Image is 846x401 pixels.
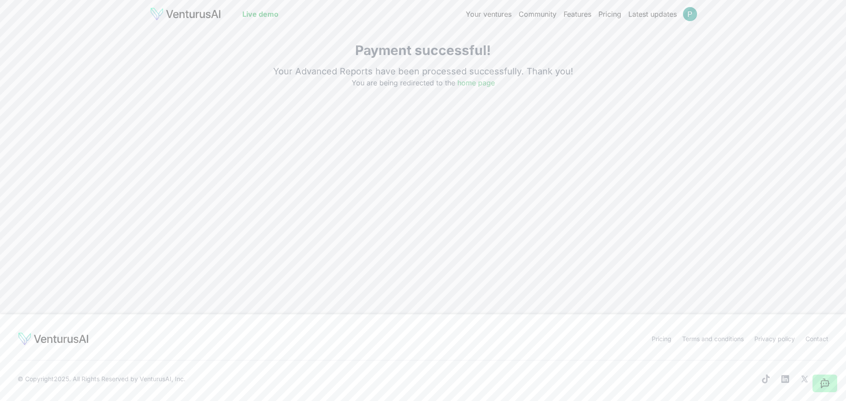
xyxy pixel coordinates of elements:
img: ACg8ocKfFIZJEZl04gMsMaozmyc9yUBwJSR0uoD_V9UKtLzl43yCXg=s96-c [683,7,697,21]
img: logo [150,7,221,21]
a: Pricing [598,9,621,19]
a: Live demo [242,9,278,19]
img: logo [18,332,89,346]
a: Features [564,9,591,19]
span: You are being redirected to the [352,78,495,87]
a: Privacy policy [754,335,795,342]
a: Pricing [652,335,672,342]
span: © Copyright 2025 . All Rights Reserved by . [18,375,186,383]
a: Latest updates [628,9,677,19]
a: Community [519,9,557,19]
h1: Payment successful! [273,42,573,58]
p: Your Advanced Reports have been processed successfully. Thank you! [273,65,573,77]
a: VenturusAI, Inc [140,375,184,383]
a: home page [457,78,495,87]
a: Contact [805,335,828,342]
a: Terms and conditions [682,335,744,342]
a: Your ventures [466,9,512,19]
